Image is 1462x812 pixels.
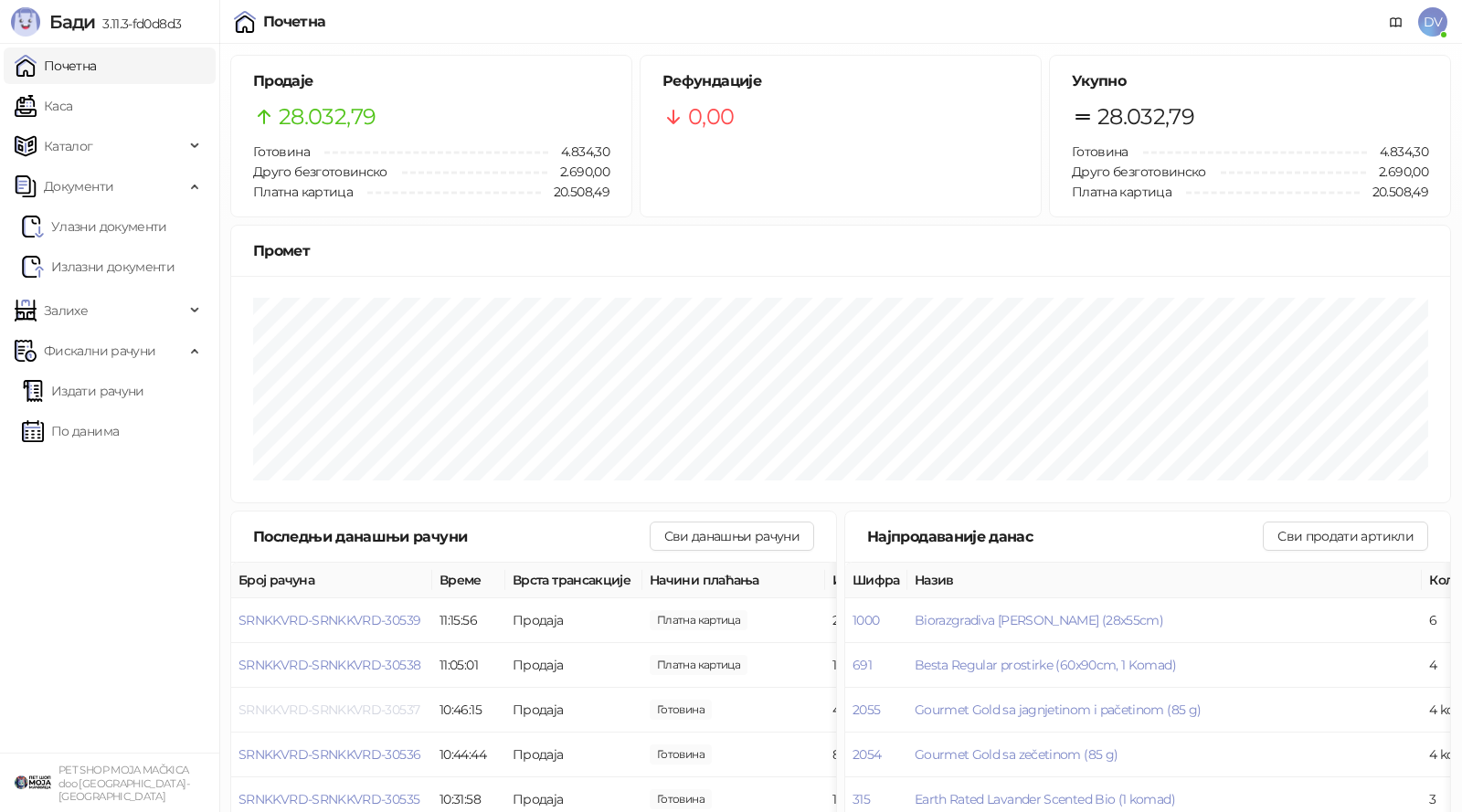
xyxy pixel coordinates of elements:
[650,610,747,630] span: 2.035,00
[867,525,1263,548] div: Најпродаваније данас
[915,657,1176,673] button: Besta Regular prostirke (60x90cm, 1 Komad)
[915,612,1163,628] button: Biorazgradiva [PERSON_NAME] (28x55cm)
[22,373,144,409] a: Издати рачуни
[432,688,505,733] td: 10:46:15
[231,563,432,598] th: Број рачуна
[432,643,505,688] td: 11:05:01
[238,791,419,807] button: SRNKKVRD-SRNKKVRD-30535
[49,11,95,33] span: Бади
[253,70,609,92] h5: Продаје
[853,701,880,718] button: 2055
[1360,182,1428,202] span: 20.508,49
[505,733,642,777] td: Продаја
[853,612,879,628] button: 1000
[915,791,1175,807] button: Earth Rated Lavander Scented Bio (1 komad)
[505,598,642,643] td: Продаја
[1072,70,1428,92] h5: Укупно
[505,688,642,733] td: Продаја
[825,598,962,643] td: 2.035,00 RSD
[845,563,907,598] th: Шифра
[22,248,175,285] a: Излазни документи
[1072,143,1128,160] span: Готовина
[688,100,734,134] span: 0,00
[15,88,72,124] a: Каса
[15,765,51,801] img: 64x64-companyLogo-9f44b8df-f022-41eb-b7d6-300ad218de09.png
[22,208,167,245] a: Ulazni dokumentiУлазни документи
[432,598,505,643] td: 11:15:56
[825,643,962,688] td: 1.325,00 RSD
[1382,7,1411,37] a: Документација
[1367,142,1428,162] span: 4.834,30
[95,16,181,32] span: 3.11.3-fd0d8d3
[541,182,609,202] span: 20.508,49
[907,563,1423,598] th: Назив
[44,292,88,329] span: Залихе
[44,332,155,369] span: Фискални рачуни
[650,655,747,675] span: 1.325,00
[915,701,1202,718] button: Gourmet Gold sa jagnjetinom i pačetinom (85 g)
[11,7,40,37] img: Logo
[505,563,642,598] th: Врста трансакције
[253,143,310,160] span: Готовина
[548,142,609,162] span: 4.834,30
[1072,184,1171,200] span: Платна картица
[432,563,505,598] th: Време
[253,239,1428,262] div: Промет
[662,70,1019,92] h5: Рефундације
[853,746,881,763] button: 2054
[58,764,189,803] small: PET SHOP MOJA MAČKICA doo [GEOGRAPHIC_DATA]-[GEOGRAPHIC_DATA]
[650,522,814,551] button: Сви данашњи рачуни
[238,746,420,763] button: SRNKKVRD-SRNKKVRD-30536
[825,733,962,777] td: 805,00 RSD
[253,184,353,200] span: Платна картица
[650,744,712,765] span: 2.005,00
[1263,522,1428,551] button: Сви продати артикли
[825,688,962,733] td: 450,00 RSD
[22,413,119,449] a: По данима
[279,100,376,134] span: 28.032,79
[432,733,505,777] td: 10:44:44
[15,47,97,84] a: Почетна
[650,700,712,720] span: 450,00
[505,643,642,688] td: Продаја
[642,563,825,598] th: Начини плаћања
[238,701,419,718] button: SRNKKVRD-SRNKKVRD-30537
[1072,163,1206,180] span: Друго безготовинско
[853,791,870,807] button: 315
[263,15,326,29] div: Почетна
[915,746,1118,763] button: Gourmet Gold sa zečetinom (85 g)
[650,789,712,809] span: 105,00
[253,525,650,548] div: Последњи данашњи рачуни
[44,168,113,205] span: Документи
[1418,7,1447,37] span: DV
[853,657,872,673] button: 691
[825,563,962,598] th: Износ
[238,612,420,628] button: SRNKKVRD-SRNKKVRD-30539
[253,163,387,180] span: Друго безготовинско
[1366,162,1428,182] span: 2.690,00
[44,128,93,164] span: Каталог
[547,162,609,182] span: 2.690,00
[238,657,420,673] button: SRNKKVRD-SRNKKVRD-30538
[1097,100,1194,134] span: 28.032,79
